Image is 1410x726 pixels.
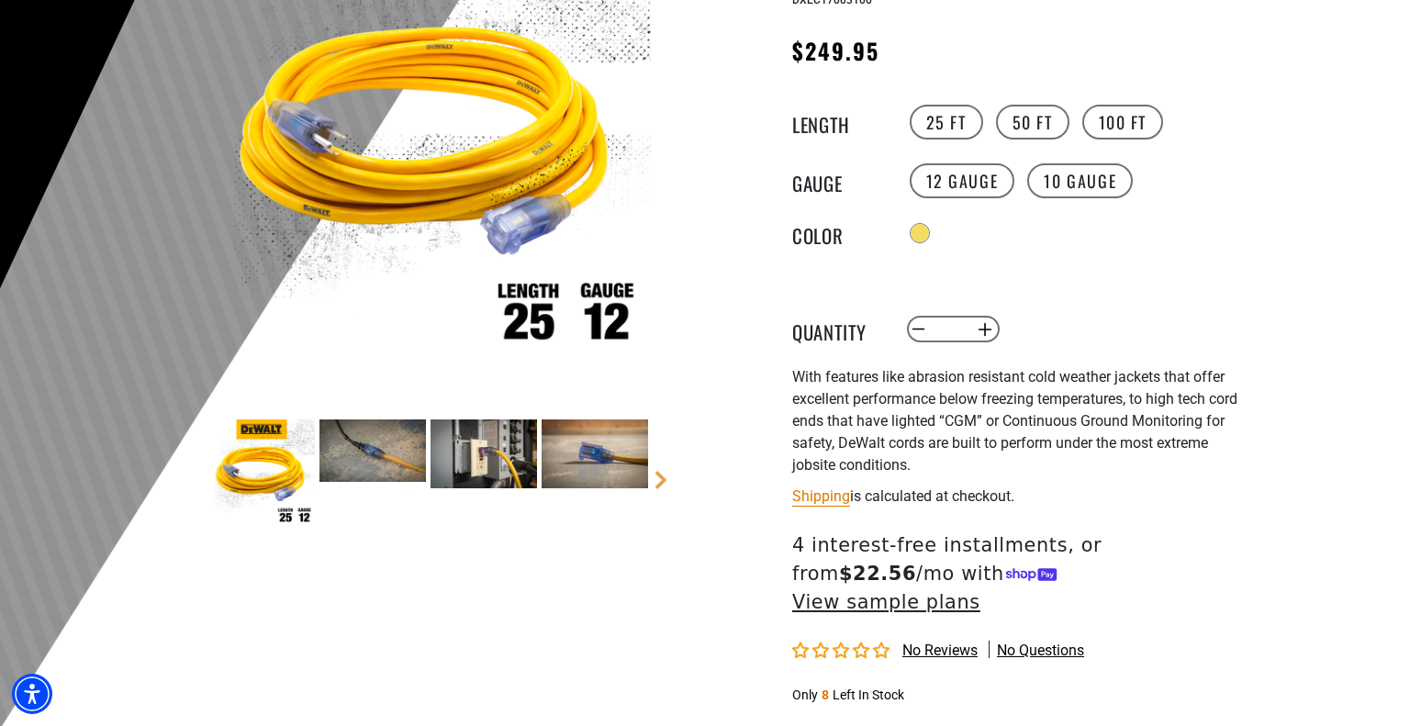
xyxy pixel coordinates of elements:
span: No reviews [902,642,978,659]
span: Left In Stock [833,687,904,702]
span: $249.95 [792,34,880,67]
span: Only [792,687,818,702]
legend: Length [792,110,884,134]
label: 25 FT [910,105,983,140]
legend: Gauge [792,169,884,193]
span: With features like abrasion resistant cold weather jackets that offer excellent performance below... [792,368,1237,474]
a: Shipping [792,487,850,505]
span: No questions [997,641,1084,661]
div: Accessibility Menu [12,674,52,714]
label: 10 Gauge [1027,163,1133,198]
span: 0.00 stars [792,642,893,660]
label: Quantity [792,318,884,341]
a: Next [652,471,670,489]
span: 8 [822,687,829,702]
div: is calculated at checkout. [792,484,1242,508]
label: 50 FT [996,105,1069,140]
legend: Color [792,221,884,245]
label: 12 Gauge [910,163,1015,198]
label: 100 FT [1082,105,1164,140]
